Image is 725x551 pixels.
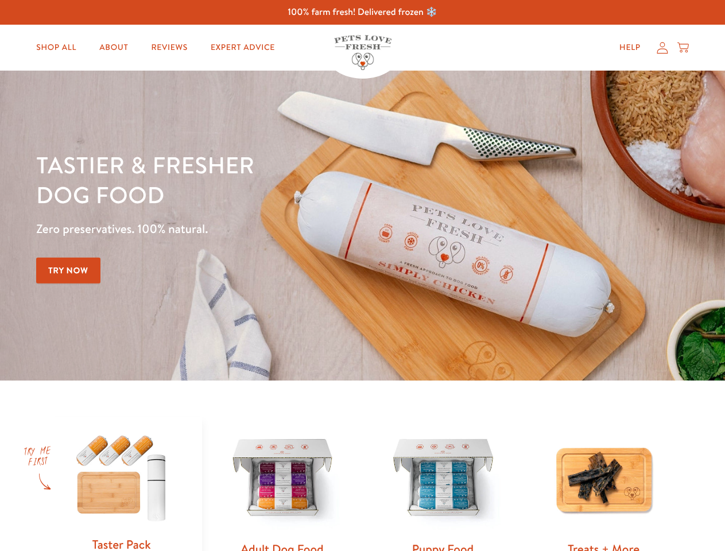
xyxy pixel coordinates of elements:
a: Shop All [27,36,86,59]
a: Try Now [36,258,100,284]
h1: Tastier & fresher dog food [36,150,471,209]
a: Reviews [142,36,196,59]
a: About [90,36,137,59]
p: Zero preservatives. 100% natural. [36,219,471,239]
a: Expert Advice [201,36,284,59]
a: Help [610,36,650,59]
img: Pets Love Fresh [334,35,391,70]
